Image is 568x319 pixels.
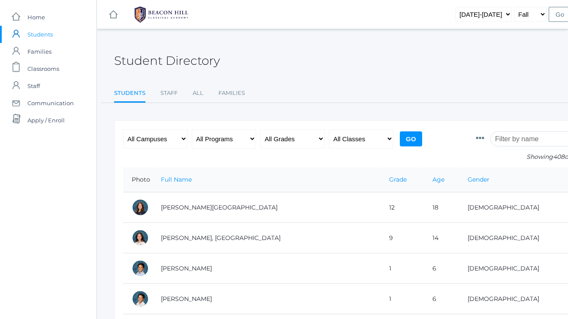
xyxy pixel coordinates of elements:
[132,229,149,246] div: Phoenix Abdulla
[27,43,51,60] span: Families
[381,223,424,253] td: 9
[27,9,45,26] span: Home
[381,253,424,284] td: 1
[132,260,149,277] div: Dominic Abrea
[432,176,444,183] a: Age
[400,131,422,146] input: Go
[123,167,152,192] th: Photo
[27,77,40,94] span: Staff
[132,199,149,216] div: Charlotte Abdulla
[152,223,381,253] td: [PERSON_NAME], [GEOGRAPHIC_DATA]
[218,85,245,102] a: Families
[381,284,424,314] td: 1
[152,284,381,314] td: [PERSON_NAME]
[424,253,459,284] td: 6
[27,26,53,43] span: Students
[424,284,459,314] td: 6
[132,290,149,307] div: Grayson Abrea
[193,85,203,102] a: All
[389,176,407,183] a: Grade
[468,176,489,183] a: Gender
[424,223,459,253] td: 14
[27,112,65,129] span: Apply / Enroll
[152,253,381,284] td: [PERSON_NAME]
[553,153,565,161] span: 408
[27,60,59,77] span: Classrooms
[160,85,178,102] a: Staff
[161,176,192,183] a: Full Name
[129,4,193,25] img: 1_BHCALogos-05.png
[424,192,459,223] td: 18
[114,54,220,67] h2: Student Directory
[152,192,381,223] td: [PERSON_NAME][GEOGRAPHIC_DATA]
[114,85,145,103] a: Students
[381,192,424,223] td: 12
[27,94,74,112] span: Communication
